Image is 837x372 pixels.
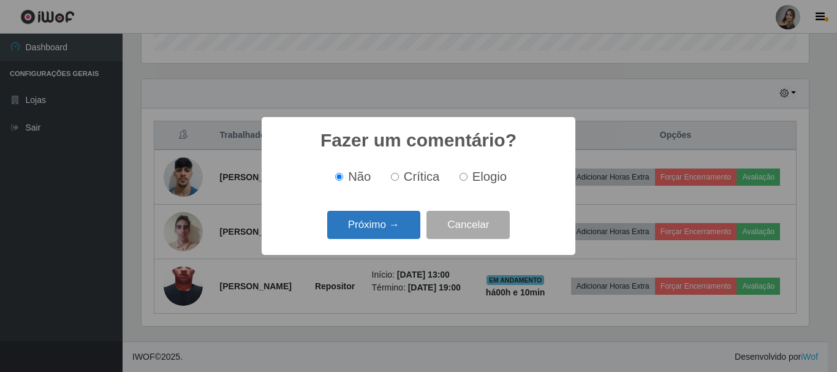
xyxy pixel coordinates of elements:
span: Crítica [404,170,440,183]
span: Não [348,170,371,183]
input: Elogio [460,173,468,181]
button: Cancelar [426,211,510,240]
h2: Fazer um comentário? [320,129,517,151]
input: Crítica [391,173,399,181]
button: Próximo → [327,211,420,240]
input: Não [335,173,343,181]
span: Elogio [472,170,507,183]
